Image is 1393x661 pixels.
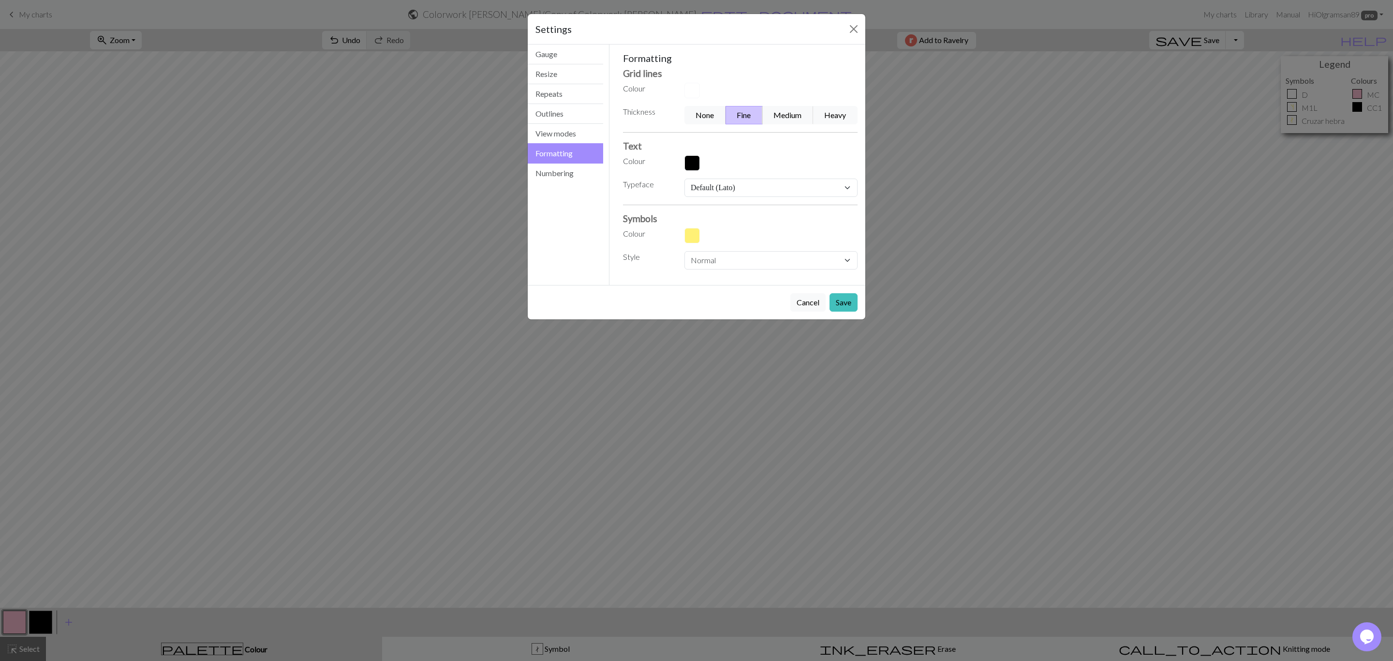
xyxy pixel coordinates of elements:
[623,68,858,79] h3: Grid lines
[617,179,679,193] label: Typeface
[813,106,858,124] button: Heavy
[846,21,861,37] button: Close
[535,22,572,36] h5: Settings
[528,164,603,183] button: Numbering
[528,45,603,64] button: Gauge
[528,84,603,104] button: Repeats
[623,213,858,224] h3: Symbols
[617,83,679,94] label: Colour
[726,106,763,124] button: Fine
[830,293,858,312] button: Save
[684,106,726,124] button: None
[617,106,679,120] label: Thickness
[617,251,679,266] label: Style
[790,293,826,312] button: Cancel
[528,124,603,144] button: View modes
[1352,622,1383,651] iframe: chat widget
[528,143,603,164] button: Formatting
[617,155,679,167] label: Colour
[762,106,814,124] button: Medium
[528,64,603,84] button: Resize
[528,104,603,124] button: Outlines
[623,52,858,64] h5: Formatting
[617,228,679,240] label: Colour
[623,140,858,151] h3: Text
